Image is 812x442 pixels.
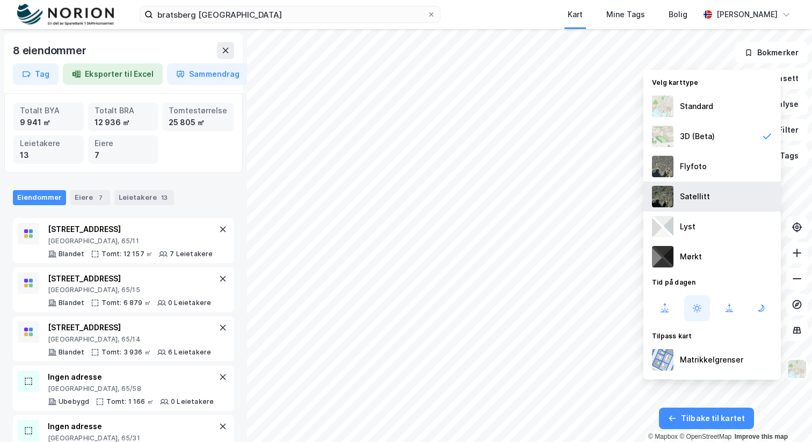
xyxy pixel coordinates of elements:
[48,420,209,433] div: Ingen adresse
[106,397,154,406] div: Tomt: 1 166 ㎡
[669,8,687,21] div: Bolig
[735,433,788,440] a: Improve this map
[170,250,213,258] div: 7 Leietakere
[652,126,673,147] img: Z
[652,186,673,207] img: 9k=
[756,119,808,141] button: Filter
[95,117,152,128] div: 12 936 ㎡
[59,299,84,307] div: Blandet
[659,408,754,429] button: Tilbake til kartet
[168,299,211,307] div: 0 Leietakere
[48,335,211,344] div: [GEOGRAPHIC_DATA], 65/14
[606,8,645,21] div: Mine Tags
[48,371,214,383] div: Ingen adresse
[643,325,781,345] div: Tilpass kart
[652,349,673,371] img: cadastreBorders.cfe08de4b5ddd52a10de.jpeg
[102,250,153,258] div: Tomt: 12 157 ㎡
[758,390,812,442] div: Kontrollprogram for chat
[680,220,695,233] div: Lyst
[70,190,110,205] div: Eiere
[652,379,673,401] img: cadastreKeys.547ab17ec502f5a4ef2b.jpeg
[63,63,163,85] button: Eksporter til Excel
[652,96,673,117] img: Z
[680,160,707,173] div: Flyfoto
[716,8,778,21] div: [PERSON_NAME]
[679,433,731,440] a: OpenStreetMap
[652,156,673,177] img: Z
[153,6,427,23] input: Søk på adresse, matrikkel, gårdeiere, leietakere eller personer
[643,72,781,91] div: Velg karttype
[648,433,678,440] a: Mapbox
[102,299,151,307] div: Tomt: 6 879 ㎡
[59,397,89,406] div: Ubebygd
[652,216,673,237] img: luj3wr1y2y3+OchiMxRmMxRlscgabnMEmZ7DJGWxyBpucwSZnsMkZbHIGm5zBJmewyRlscgabnMEmZ7DJGWxyBpucwSZnsMkZ...
[95,137,152,149] div: Eiere
[13,63,59,85] button: Tag
[171,397,214,406] div: 0 Leietakere
[102,348,151,357] div: Tomt: 3 936 ㎡
[680,130,715,143] div: 3D (Beta)
[20,137,77,149] div: Leietakere
[758,145,808,166] button: Tags
[48,385,214,393] div: [GEOGRAPHIC_DATA], 65/58
[652,246,673,267] img: nCdM7BzjoCAAAAAElFTkSuQmCC
[680,353,743,366] div: Matrikkelgrenser
[48,321,211,334] div: [STREET_ADDRESS]
[48,237,213,245] div: [GEOGRAPHIC_DATA], 65/11
[568,8,583,21] div: Kart
[13,42,89,59] div: 8 eiendommer
[680,100,713,113] div: Standard
[48,223,213,236] div: [STREET_ADDRESS]
[168,348,211,357] div: 6 Leietakere
[59,250,84,258] div: Blandet
[95,149,152,161] div: 7
[167,63,249,85] button: Sammendrag
[95,105,152,117] div: Totalt BRA
[20,149,77,161] div: 13
[20,117,77,128] div: 9 941 ㎡
[735,42,808,63] button: Bokmerker
[787,359,807,379] img: Z
[169,105,227,117] div: Tomtestørrelse
[169,117,227,128] div: 25 805 ㎡
[95,192,106,203] div: 7
[48,272,211,285] div: [STREET_ADDRESS]
[643,272,781,291] div: Tid på dagen
[680,190,710,203] div: Satellitt
[758,390,812,442] iframe: Chat Widget
[159,192,170,203] div: 13
[59,348,84,357] div: Blandet
[680,250,702,263] div: Mørkt
[13,190,66,205] div: Eiendommer
[20,105,77,117] div: Totalt BYA
[114,190,174,205] div: Leietakere
[742,68,808,89] button: Datasett
[17,4,114,26] img: norion-logo.80e7a08dc31c2e691866.png
[48,286,211,294] div: [GEOGRAPHIC_DATA], 65/15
